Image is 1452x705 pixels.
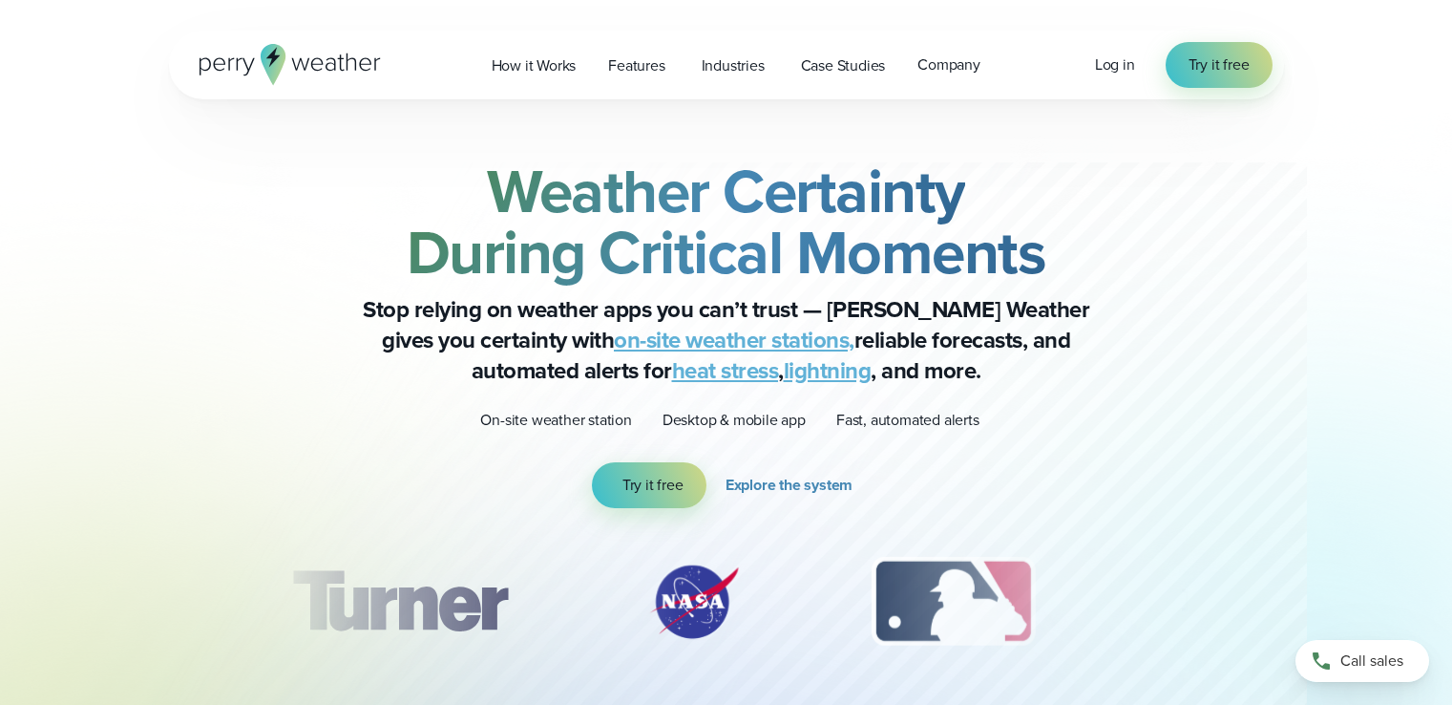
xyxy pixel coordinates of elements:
span: Industries [702,54,765,77]
div: 2 of 12 [627,554,761,650]
div: 3 of 12 [852,554,1054,650]
span: Call sales [1340,650,1403,673]
a: Try it free [592,462,706,508]
p: On-site weather station [480,409,631,432]
a: heat stress [672,353,779,388]
img: PGA.svg [1146,554,1298,650]
span: Company [917,53,980,76]
span: Case Studies [801,54,886,77]
img: MLB.svg [852,554,1054,650]
a: Call sales [1295,640,1429,682]
div: 4 of 12 [1146,554,1298,650]
a: Log in [1095,53,1135,76]
a: Case Studies [785,46,902,85]
img: Turner-Construction_1.svg [263,554,535,650]
span: Log in [1095,53,1135,75]
img: NASA.svg [627,554,761,650]
p: Fast, automated alerts [836,409,979,432]
a: Try it free [1166,42,1273,88]
a: Explore the system [726,462,860,508]
span: Explore the system [726,474,852,497]
span: Try it free [622,474,684,497]
span: Features [608,54,664,77]
p: Desktop & mobile app [663,409,806,432]
span: How it Works [492,54,577,77]
a: on-site weather stations, [614,323,854,357]
div: 1 of 12 [263,554,535,650]
div: slideshow [264,554,1189,659]
span: Try it free [1189,53,1250,76]
a: lightning [784,353,872,388]
strong: Weather Certainty During Critical Moments [407,146,1046,297]
a: How it Works [475,46,593,85]
p: Stop relying on weather apps you can’t trust — [PERSON_NAME] Weather gives you certainty with rel... [345,294,1108,386]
